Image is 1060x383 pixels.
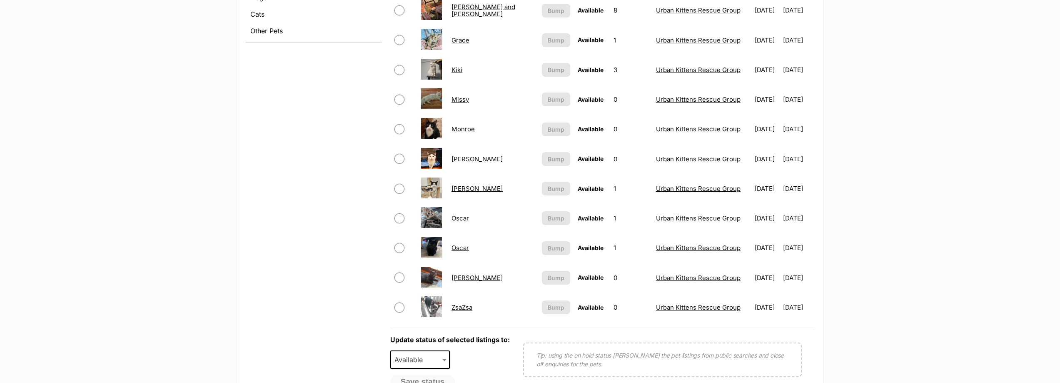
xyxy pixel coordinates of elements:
span: Bump [548,65,564,74]
td: [DATE] [783,174,814,203]
button: Bump [542,93,570,106]
img: Perry [421,267,442,288]
td: 0 [610,145,652,173]
a: Urban Kittens Rescue Group [656,6,741,14]
span: Bump [548,244,564,253]
td: [DATE] [751,233,782,262]
td: [DATE] [783,55,814,84]
td: 1 [610,174,652,203]
button: Bump [542,241,570,255]
button: Bump [542,33,570,47]
a: [PERSON_NAME] [451,274,503,282]
a: Grace [451,36,469,44]
img: Monroe [421,118,442,139]
td: [DATE] [783,293,814,322]
td: 0 [610,263,652,292]
span: Available [391,354,431,365]
button: Bump [542,4,570,18]
td: [DATE] [751,115,782,143]
a: Urban Kittens Rescue Group [656,95,741,103]
a: Urban Kittens Rescue Group [656,303,741,311]
span: Available [578,96,604,103]
a: [PERSON_NAME] and [PERSON_NAME] [451,3,515,18]
span: Available [578,244,604,251]
td: [DATE] [751,204,782,233]
span: Available [578,125,604,133]
td: [DATE] [783,26,814,55]
a: Oscar [451,214,469,222]
td: 3 [610,55,652,84]
td: [DATE] [751,85,782,114]
span: Bump [548,95,564,104]
span: Bump [548,273,564,282]
td: [DATE] [783,204,814,233]
span: Bump [548,36,564,45]
a: Kiki [451,66,462,74]
a: Urban Kittens Rescue Group [656,36,741,44]
td: [DATE] [751,293,782,322]
button: Bump [542,300,570,314]
span: Available [578,36,604,43]
p: Tip: using the on hold status [PERSON_NAME] the pet listings from public searches and close off e... [536,351,788,368]
button: Bump [542,271,570,285]
a: Missy [451,95,469,103]
button: Bump [542,182,570,195]
td: [DATE] [751,145,782,173]
label: Update status of selected listings to: [390,335,510,344]
button: Bump [542,123,570,136]
span: Bump [548,184,564,193]
td: 0 [610,293,652,322]
span: Available [578,66,604,73]
span: Bump [548,125,564,134]
span: Available [578,274,604,281]
a: Other Pets [245,23,382,38]
a: Monroe [451,125,475,133]
span: Available [390,350,450,369]
td: [DATE] [783,85,814,114]
span: Bump [548,155,564,163]
span: Available [578,7,604,14]
span: Available [578,155,604,162]
td: [DATE] [783,233,814,262]
span: Bump [548,6,564,15]
td: [DATE] [751,55,782,84]
span: Bump [548,303,564,312]
td: [DATE] [783,145,814,173]
button: Bump [542,63,570,77]
a: Urban Kittens Rescue Group [656,214,741,222]
a: Urban Kittens Rescue Group [656,155,741,163]
td: 1 [610,233,652,262]
span: Available [578,215,604,222]
span: Bump [548,214,564,223]
td: [DATE] [751,174,782,203]
a: Urban Kittens Rescue Group [656,125,741,133]
a: ZsaZsa [451,303,472,311]
a: Cats [245,7,382,22]
td: [DATE] [751,263,782,292]
td: 1 [610,204,652,233]
a: Urban Kittens Rescue Group [656,185,741,193]
a: Urban Kittens Rescue Group [656,274,741,282]
button: Bump [542,211,570,225]
td: [DATE] [751,26,782,55]
a: [PERSON_NAME] [451,185,503,193]
td: [DATE] [783,115,814,143]
span: Available [578,304,604,311]
span: Available [578,185,604,192]
td: 0 [610,85,652,114]
a: [PERSON_NAME] [451,155,503,163]
a: Urban Kittens Rescue Group [656,244,741,252]
a: Oscar [451,244,469,252]
td: 0 [610,115,652,143]
td: 1 [610,26,652,55]
a: Urban Kittens Rescue Group [656,66,741,74]
button: Bump [542,152,570,166]
td: [DATE] [783,263,814,292]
